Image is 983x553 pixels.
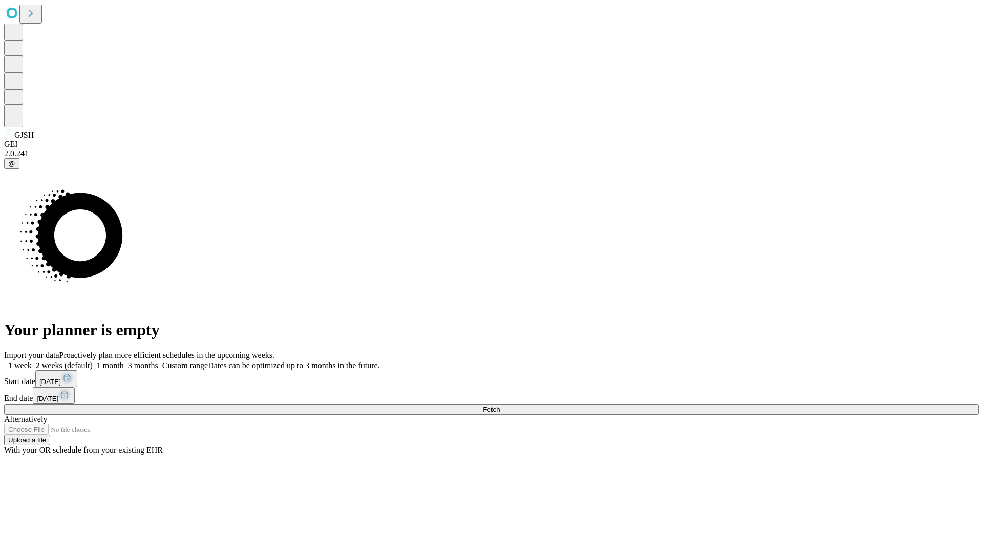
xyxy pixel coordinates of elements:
span: 3 months [128,361,158,370]
h1: Your planner is empty [4,321,979,339]
span: GJSH [14,131,34,139]
div: Start date [4,370,979,387]
span: Proactively plan more efficient schedules in the upcoming weeks. [59,351,274,359]
span: Dates can be optimized up to 3 months in the future. [208,361,379,370]
span: 1 month [97,361,124,370]
span: @ [8,160,15,167]
button: Upload a file [4,435,50,445]
span: 2 weeks (default) [36,361,93,370]
span: 1 week [8,361,32,370]
span: Custom range [162,361,208,370]
button: Fetch [4,404,979,415]
span: [DATE] [37,395,58,402]
span: Fetch [483,406,500,413]
div: End date [4,387,979,404]
div: 2.0.241 [4,149,979,158]
div: GEI [4,140,979,149]
span: [DATE] [39,378,61,386]
button: [DATE] [35,370,77,387]
span: With your OR schedule from your existing EHR [4,445,163,454]
span: Import your data [4,351,59,359]
span: Alternatively [4,415,47,423]
button: [DATE] [33,387,75,404]
button: @ [4,158,19,169]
